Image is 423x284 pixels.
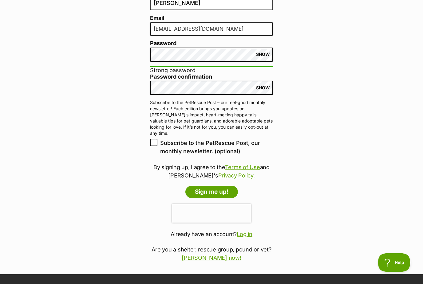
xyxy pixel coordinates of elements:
[150,15,273,21] label: Email
[218,172,255,179] a: Privacy Policy.
[256,52,270,57] span: SHOW
[182,255,241,261] a: [PERSON_NAME] now!
[160,139,273,155] span: Subscribe to the PetRescue Post, our monthly newsletter. (optional)
[237,231,252,237] a: Log in
[185,186,238,198] input: Sign me up!
[150,67,196,73] span: Strong password
[150,40,273,47] label: Password
[256,85,270,90] span: SHOW
[150,74,273,80] label: Password confirmation
[150,245,273,262] p: Are you a shelter, rescue group, pound or vet?
[150,99,273,136] p: Subscribe to the PetRescue Post – our feel-good monthly newsletter! Each edition brings you updat...
[150,163,273,180] p: By signing up, I agree to the and [PERSON_NAME]'s
[172,204,251,223] iframe: reCAPTCHA
[225,164,260,170] a: Terms of Use
[378,253,411,272] iframe: Help Scout Beacon - Open
[150,230,273,238] p: Already have an account?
